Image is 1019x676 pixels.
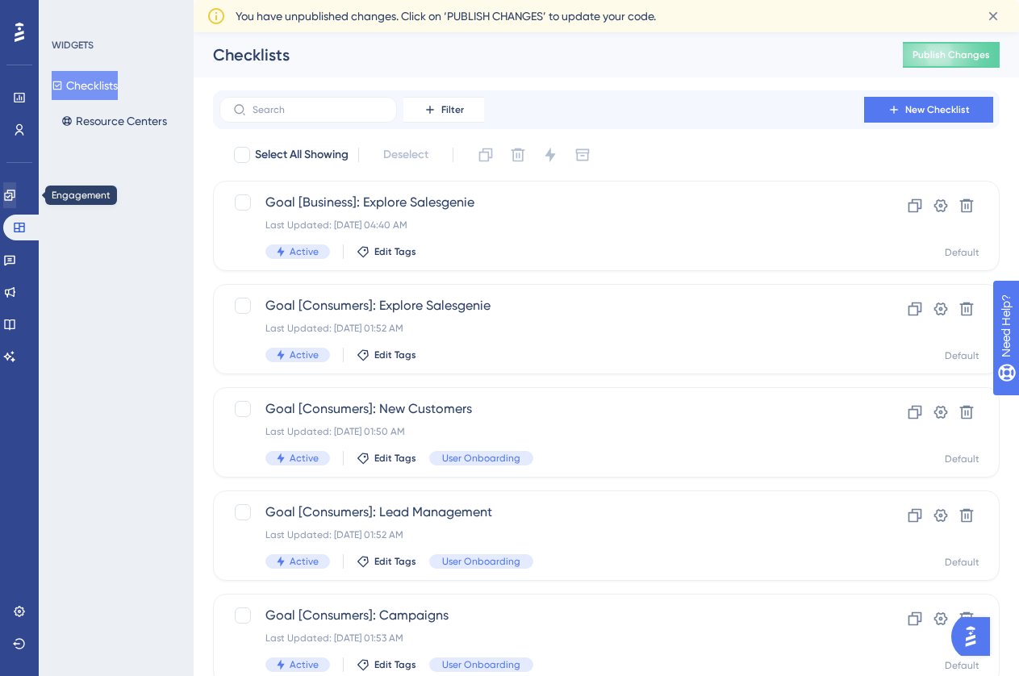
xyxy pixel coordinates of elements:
span: User Onboarding [442,658,520,671]
span: Goal [Consumers]: Explore Salesgenie [265,296,818,315]
span: Edit Tags [374,348,416,361]
button: Edit Tags [357,348,416,361]
span: Edit Tags [374,555,416,568]
button: Edit Tags [357,452,416,465]
span: Need Help? [38,4,101,23]
span: User Onboarding [442,555,520,568]
span: Deselect [383,145,428,165]
button: Deselect [369,140,443,169]
span: Filter [441,103,464,116]
span: Goal [Business]: Explore Salesgenie [265,193,818,212]
span: Edit Tags [374,245,416,258]
div: Default [945,556,979,569]
span: Edit Tags [374,452,416,465]
div: WIDGETS [52,39,94,52]
button: Resource Centers [52,106,177,136]
div: Default [945,349,979,362]
button: Edit Tags [357,658,416,671]
div: Last Updated: [DATE] 01:52 AM [265,528,818,541]
span: Active [290,555,319,568]
div: Last Updated: [DATE] 01:52 AM [265,322,818,335]
div: Last Updated: [DATE] 01:53 AM [265,632,818,645]
span: Active [290,348,319,361]
span: Active [290,245,319,258]
div: Last Updated: [DATE] 01:50 AM [265,425,818,438]
button: Edit Tags [357,245,416,258]
span: Goal [Consumers]: New Customers [265,399,818,419]
div: Last Updated: [DATE] 04:40 AM [265,219,818,232]
button: New Checklist [864,97,993,123]
span: User Onboarding [442,452,520,465]
span: Goal [Consumers]: Campaigns [265,606,818,625]
button: Edit Tags [357,555,416,568]
input: Search [253,104,383,115]
span: Active [290,452,319,465]
span: Goal [Consumers]: Lead Management [265,503,818,522]
span: New Checklist [905,103,970,116]
button: Publish Changes [903,42,1000,68]
iframe: UserGuiding AI Assistant Launcher [951,612,1000,661]
span: Publish Changes [913,48,990,61]
div: Default [945,659,979,672]
div: Checklists [213,44,862,66]
span: You have unpublished changes. Click on ‘PUBLISH CHANGES’ to update your code. [236,6,656,26]
button: Filter [403,97,484,123]
span: Active [290,658,319,671]
div: Default [945,453,979,465]
button: Checklists [52,71,118,100]
span: Select All Showing [255,145,349,165]
div: Default [945,246,979,259]
span: Edit Tags [374,658,416,671]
